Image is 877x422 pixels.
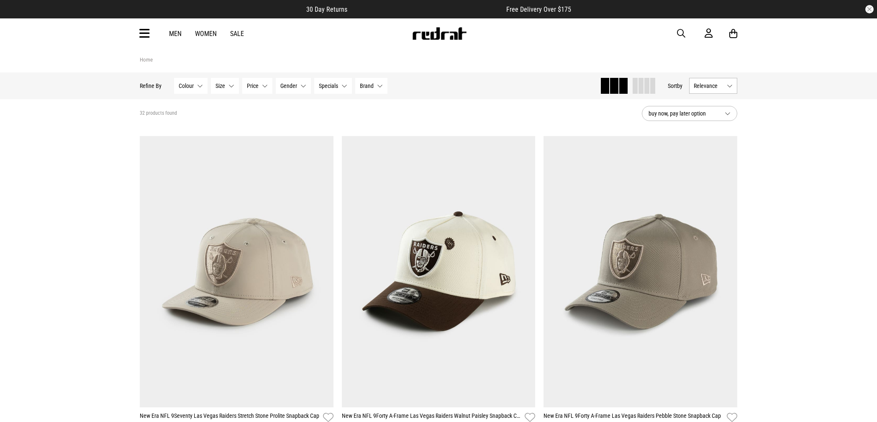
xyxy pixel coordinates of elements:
[642,106,737,121] button: buy now, pay later option
[247,82,259,89] span: Price
[306,5,347,13] span: 30 Day Returns
[195,30,217,38] a: Women
[169,30,182,38] a: Men
[342,136,536,407] img: New Era Nfl 9forty A-frame Las Vegas Raiders Walnut Paisley Snapback Cap in White
[319,82,338,89] span: Specials
[314,78,352,94] button: Specials
[215,82,225,89] span: Size
[360,82,374,89] span: Brand
[140,110,177,117] span: 32 products found
[140,82,162,89] p: Refine By
[668,81,682,91] button: Sortby
[506,5,571,13] span: Free Delivery Over $175
[412,27,467,40] img: Redrat logo
[677,82,682,89] span: by
[174,78,208,94] button: Colour
[140,57,153,63] a: Home
[211,78,239,94] button: Size
[140,136,333,407] img: New Era Nfl 9seventy Las Vegas Raiders Stretch Stone Prolite Snapback Cap in Beige
[179,82,194,89] span: Colour
[355,78,387,94] button: Brand
[230,30,244,38] a: Sale
[694,82,723,89] span: Relevance
[649,108,718,118] span: buy now, pay later option
[242,78,272,94] button: Price
[689,78,737,94] button: Relevance
[544,136,737,407] img: New Era Nfl 9forty A-frame Las Vegas Raiders Pebble Stone Snapback Cap in Grey
[364,5,490,13] iframe: Customer reviews powered by Trustpilot
[276,78,311,94] button: Gender
[280,82,297,89] span: Gender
